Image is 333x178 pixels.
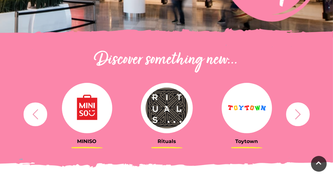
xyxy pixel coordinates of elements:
[132,138,202,144] h3: Rituals
[52,83,122,144] a: MINISO
[20,50,313,70] h2: Discover something new...
[212,83,282,144] a: Toytown
[52,138,122,144] h3: MINISO
[132,83,202,144] a: Rituals
[212,138,282,144] h3: Toytown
